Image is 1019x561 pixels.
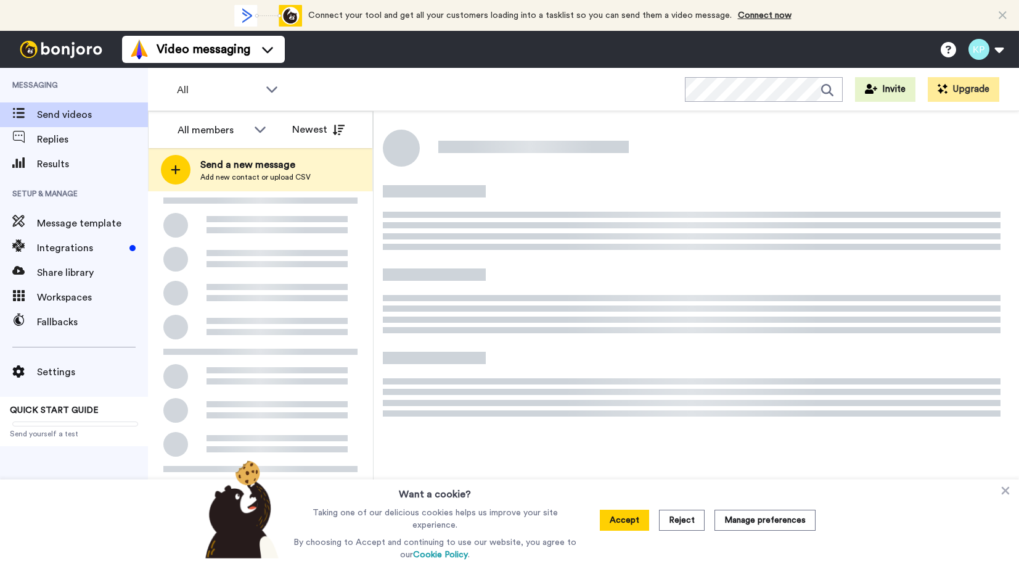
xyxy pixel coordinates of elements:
div: animation [234,5,302,27]
img: vm-color.svg [129,39,149,59]
span: Share library [37,265,148,280]
span: Integrations [37,241,125,256]
button: Accept [600,510,649,531]
h3: Want a cookie? [399,480,471,502]
span: Fallbacks [37,315,148,330]
span: Send videos [37,107,148,122]
span: Workspaces [37,290,148,305]
span: Video messaging [157,41,250,58]
span: Add new contact or upload CSV [200,172,311,182]
button: Upgrade [928,77,999,102]
button: Reject [659,510,705,531]
span: Send yourself a test [10,429,138,439]
img: bj-logo-header-white.svg [15,41,107,58]
button: Manage preferences [714,510,816,531]
img: bear-with-cookie.png [194,460,285,559]
button: Invite [855,77,915,102]
button: Newest [283,117,354,142]
p: Taking one of our delicious cookies helps us improve your site experience. [290,507,579,531]
span: Message template [37,216,148,231]
span: Replies [37,132,148,147]
a: Connect now [738,11,792,20]
a: Cookie Policy [413,551,468,559]
div: All members [178,123,248,138]
span: Connect your tool and get all your customers loading into a tasklist so you can send them a video... [308,11,732,20]
span: All [177,83,260,98]
span: Settings [37,365,148,380]
span: Results [37,157,148,172]
span: Send a new message [200,157,311,172]
span: QUICK START GUIDE [10,406,99,415]
p: By choosing to Accept and continuing to use our website, you agree to our . [290,536,579,561]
